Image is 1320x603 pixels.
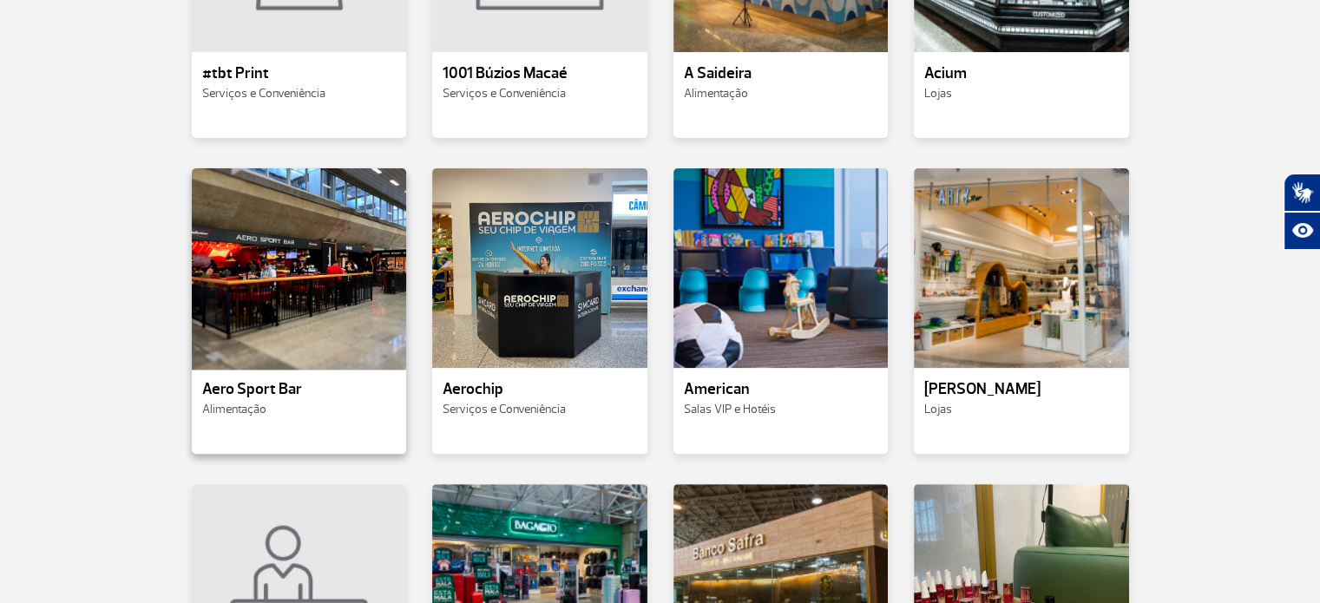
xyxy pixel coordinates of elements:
[202,86,325,101] span: Serviços e Conveniência
[924,65,1119,82] p: Acium
[684,381,878,398] p: American
[1284,174,1320,250] div: Plugin de acessibilidade da Hand Talk.
[924,381,1119,398] p: [PERSON_NAME]
[443,402,566,416] span: Serviços e Conveniência
[684,402,776,416] span: Salas VIP e Hotéis
[684,65,878,82] p: A Saideira
[202,402,266,416] span: Alimentação
[924,402,952,416] span: Lojas
[443,381,637,398] p: Aerochip
[1284,174,1320,212] button: Abrir tradutor de língua de sinais.
[443,86,566,101] span: Serviços e Conveniência
[202,381,397,398] p: Aero Sport Bar
[443,65,637,82] p: 1001 Búzios Macaé
[202,65,397,82] p: #tbt Print
[924,86,952,101] span: Lojas
[684,86,748,101] span: Alimentação
[1284,212,1320,250] button: Abrir recursos assistivos.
